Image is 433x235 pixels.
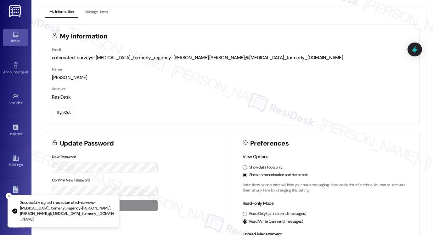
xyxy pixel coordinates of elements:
label: Read-only Mode [243,200,274,206]
button: Sign Out [52,107,75,118]
label: Email [52,47,61,52]
label: Show data tools only [249,165,283,170]
h3: Preferences [250,140,289,147]
span: • [28,69,29,73]
span: • [22,131,23,135]
label: Name [52,67,62,72]
a: Inbox [3,29,28,46]
label: View Options [243,154,268,159]
button: Manage Users [80,7,112,18]
a: Buildings [3,153,28,170]
img: ResiDesk Logo [9,5,22,17]
div: [PERSON_NAME] [52,74,413,81]
h3: My Information [60,33,108,40]
p: Note: showing only data will hide your main messaging inbox and admin functions. You can re-activ... [243,182,413,193]
span: • [23,100,24,104]
label: Show communication and data tools [249,172,308,178]
button: My Information [45,7,78,18]
label: Read Only (cannot send messages) [249,211,306,217]
label: Confirm New Password [52,178,90,183]
p: Successfully signed in as automated-surveys-[MEDICAL_DATA]_formerly_regency-[PERSON_NAME].[PERSON... [20,200,114,222]
label: Read/Write (can send messages) [249,219,303,225]
button: Close toast [6,193,12,199]
a: Insights • [3,122,28,139]
a: Leads [3,184,28,201]
label: New Password [52,154,76,159]
div: ResiDesk [52,94,413,100]
a: Templates • [3,215,28,232]
label: Account [52,86,66,91]
a: Site Visit • [3,91,28,108]
h3: Update Password [60,140,114,147]
div: automated-surveys-[MEDICAL_DATA]_formerly_regency-[PERSON_NAME].[PERSON_NAME]@[MEDICAL_DATA]_form... [52,54,413,61]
